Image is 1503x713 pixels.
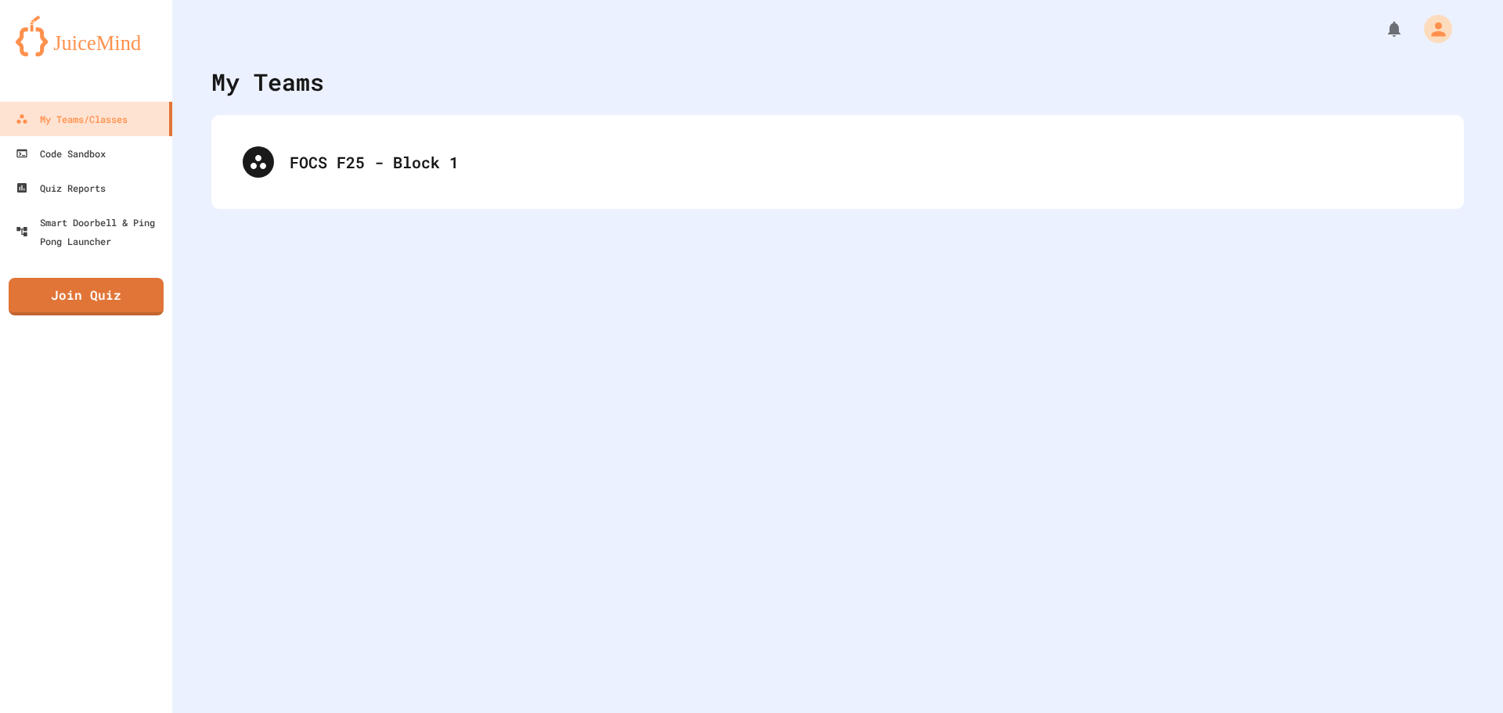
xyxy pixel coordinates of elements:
[16,144,106,163] div: Code Sandbox
[227,131,1448,193] div: FOCS F25 - Block 1
[1407,11,1456,47] div: My Account
[290,150,1433,174] div: FOCS F25 - Block 1
[16,110,128,128] div: My Teams/Classes
[9,278,164,315] a: Join Quiz
[1373,582,1487,649] iframe: chat widget
[16,213,166,250] div: Smart Doorbell & Ping Pong Launcher
[16,178,106,197] div: Quiz Reports
[211,64,324,99] div: My Teams
[1356,16,1407,42] div: My Notifications
[16,16,157,56] img: logo-orange.svg
[1437,650,1487,697] iframe: chat widget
